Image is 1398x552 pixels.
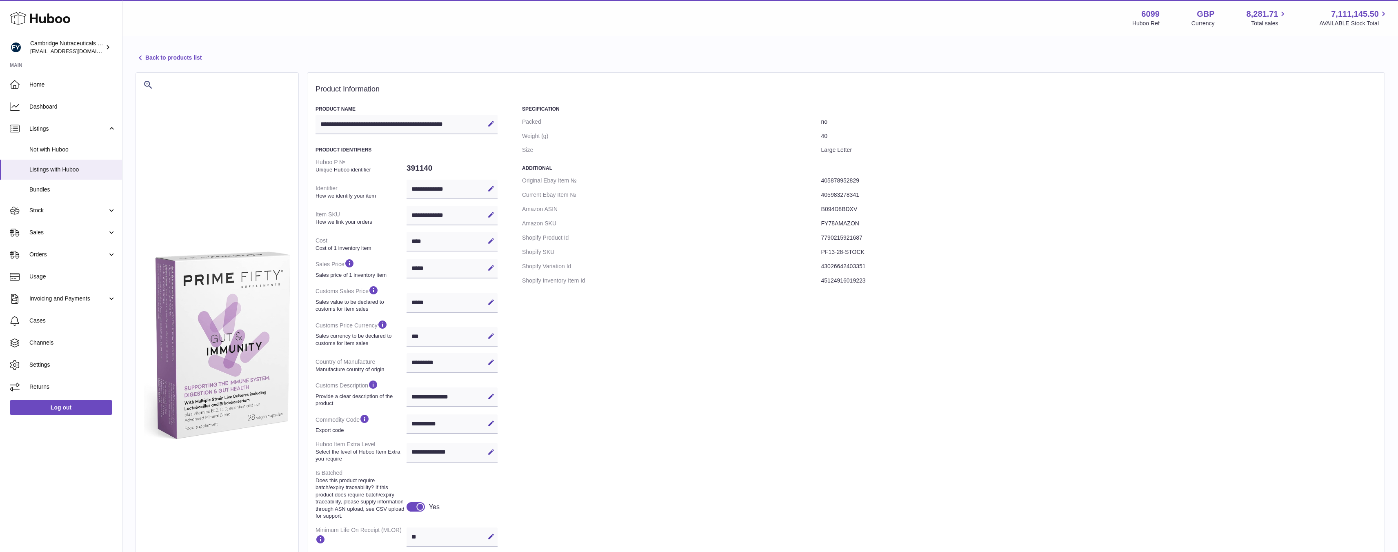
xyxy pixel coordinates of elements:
[316,181,407,203] dt: Identifier
[316,207,407,229] dt: Item SKU
[316,376,407,410] dt: Customs Description
[316,410,407,437] dt: Commodity Code
[821,202,1376,216] dd: B094D8BDXV
[316,147,498,153] h3: Product Identifiers
[522,274,821,288] dt: Shopify Inventory Item Id
[30,48,120,54] span: [EMAIL_ADDRESS][DOMAIN_NAME]
[29,273,116,280] span: Usage
[316,106,498,112] h3: Product Name
[316,218,405,226] strong: How we link your orders
[316,192,405,200] strong: How we identify your item
[522,202,821,216] dt: Amazon ASIN
[29,125,107,133] span: Listings
[316,282,407,316] dt: Customs Sales Price
[522,259,821,274] dt: Shopify Variation Id
[29,361,116,369] span: Settings
[316,393,405,407] strong: Provide a clear description of the product
[10,400,112,415] a: Log out
[821,216,1376,231] dd: FY78AMAZON
[522,143,821,157] dt: Size
[136,53,202,63] a: Back to products list
[316,437,407,466] dt: Huboo Item Extra Level
[316,332,405,347] strong: Sales currency to be declared to customs for item sales
[29,251,107,258] span: Orders
[144,252,290,439] img: $_57.JPG
[29,186,116,194] span: Bundles
[316,155,407,176] dt: Huboo P №
[522,231,821,245] dt: Shopify Product Id
[316,255,407,282] dt: Sales Price
[10,41,22,53] img: huboo@camnutra.com
[29,81,116,89] span: Home
[30,40,104,55] div: Cambridge Nutraceuticals Ltd
[29,207,107,214] span: Stock
[316,272,405,279] strong: Sales price of 1 inventory item
[522,216,821,231] dt: Amazon SKU
[522,188,821,202] dt: Current Ebay Item №
[821,274,1376,288] dd: 45124916019223
[429,503,440,512] div: Yes
[1319,20,1388,27] span: AVAILABLE Stock Total
[29,295,107,303] span: Invoicing and Payments
[316,355,407,376] dt: Country of Manufacture
[29,166,116,174] span: Listings with Huboo
[522,174,821,188] dt: Original Ebay Item №
[821,174,1376,188] dd: 405878952829
[29,229,107,236] span: Sales
[316,366,405,373] strong: Manufacture country of origin
[1141,9,1160,20] strong: 6099
[29,317,116,325] span: Cases
[522,129,821,143] dt: Weight (g)
[316,85,1376,94] h2: Product Information
[1247,9,1278,20] span: 8,281.71
[29,383,116,391] span: Returns
[316,427,405,434] strong: Export code
[316,298,405,313] strong: Sales value to be declared to customs for item sales
[316,466,407,523] dt: Is Batched
[522,245,821,259] dt: Shopify SKU
[1251,20,1287,27] span: Total sales
[316,166,405,174] strong: Unique Huboo identifier
[522,165,1376,171] h3: Additional
[821,143,1376,157] dd: Large Letter
[407,160,498,177] dd: 391140
[821,115,1376,129] dd: no
[821,231,1376,245] dd: 7790215921687
[1247,9,1288,27] a: 8,281.71 Total sales
[821,188,1376,202] dd: 405983278341
[316,316,407,350] dt: Customs Price Currency
[821,259,1376,274] dd: 43026642403351
[316,523,407,550] dt: Minimum Life On Receipt (MLOR)
[1191,20,1215,27] div: Currency
[29,146,116,154] span: Not with Huboo
[29,339,116,347] span: Channels
[29,103,116,111] span: Dashboard
[522,115,821,129] dt: Packed
[821,245,1376,259] dd: PF13-28-STOCK
[1319,9,1388,27] a: 7,111,145.50 AVAILABLE Stock Total
[316,448,405,463] strong: Select the level of Huboo Item Extra you require
[1132,20,1160,27] div: Huboo Ref
[821,129,1376,143] dd: 40
[316,245,405,252] strong: Cost of 1 inventory item
[1197,9,1214,20] strong: GBP
[316,234,407,255] dt: Cost
[316,477,405,520] strong: Does this product require batch/expiry traceability? If this product does require batch/expiry tr...
[1331,9,1379,20] span: 7,111,145.50
[522,106,1376,112] h3: Specification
